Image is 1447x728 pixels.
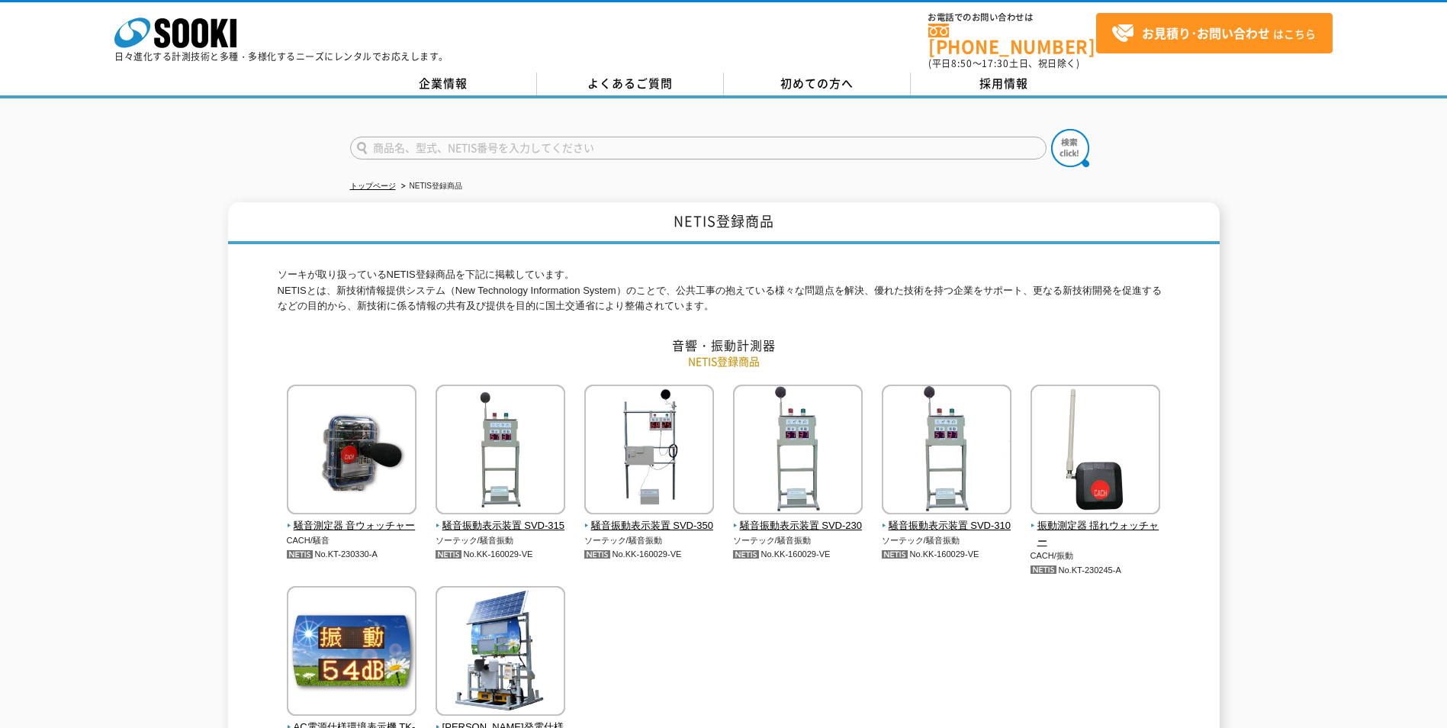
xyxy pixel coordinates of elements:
p: ソーテック/騒音振動 [882,534,1012,547]
p: No.KK-160029-VE [584,546,715,562]
a: 騒音振動表示装置 SVD-230 [733,504,863,534]
p: 日々進化する計測技術と多種・多様化するニーズにレンタルでお応えします。 [114,52,449,61]
img: btn_search.png [1051,129,1089,167]
p: ソーテック/騒音振動 [584,534,715,547]
span: 騒音振動表示装置 SVD-315 [436,518,566,534]
p: CACH/振動 [1031,549,1161,562]
p: NETIS登録商品 [278,353,1170,369]
p: ソーキが取り扱っているNETIS登録商品を下記に掲載しています。 NETISとは、新技術情報提供システム（New Technology Information System）のことで、公共工事の... [278,267,1170,314]
a: 企業情報 [350,72,537,95]
p: CACH/騒音 [287,534,417,547]
a: 採用情報 [911,72,1098,95]
a: 騒音振動表示装置 SVD-350 [584,504,715,534]
span: 8:50 [951,56,973,70]
h2: 音響・振動計測器 [278,337,1170,353]
span: 初めての方へ [780,75,854,92]
img: 太陽光発電仕様環境表示機 TK-0055型 [436,586,565,720]
a: 振動測定器 揺れウォッチャー [1031,504,1161,549]
span: 騒音測定器 音ウォッチャー [287,518,417,534]
a: [PHONE_NUMBER] [928,24,1096,55]
span: 騒音振動表示装置 SVD-310 [882,518,1012,534]
img: AC電源仕様環境表示機 TK-0055型 [287,586,416,720]
img: 騒音振動表示装置 SVD-230 [733,385,863,518]
h1: NETIS登録商品 [228,202,1220,244]
p: No.KT-230330-A [287,546,417,562]
a: 騒音振動表示装置 SVD-315 [436,504,566,534]
span: 振動測定器 揺れウォッチャー [1031,518,1161,550]
p: No.KK-160029-VE [436,546,566,562]
a: 騒音振動表示装置 SVD-310 [882,504,1012,534]
p: No.KK-160029-VE [882,546,1012,562]
img: 振動測定器 揺れウォッチャー [1031,385,1160,518]
strong: お見積り･お問い合わせ [1142,24,1270,42]
img: 騒音振動表示装置 SVD-350 [584,385,714,518]
span: 17:30 [982,56,1009,70]
a: よくあるご質問 [537,72,724,95]
input: 商品名、型式、NETIS番号を入力してください [350,137,1047,159]
a: 騒音測定器 音ウォッチャー [287,504,417,534]
span: (平日 ～ 土日、祝日除く) [928,56,1079,70]
p: ソーテック/騒音振動 [733,534,863,547]
span: 騒音振動表示装置 SVD-350 [584,518,715,534]
span: お電話でのお問い合わせは [928,13,1096,22]
img: 騒音振動表示装置 SVD-315 [436,385,565,518]
img: 騒音振動表示装置 SVD-310 [882,385,1011,518]
p: ソーテック/騒音振動 [436,534,566,547]
a: 初めての方へ [724,72,911,95]
span: はこちら [1111,22,1316,45]
li: NETIS登録商品 [398,179,462,195]
img: 騒音測定器 音ウォッチャー [287,385,416,518]
span: 騒音振動表示装置 SVD-230 [733,518,863,534]
p: No.KK-160029-VE [733,546,863,562]
p: No.KT-230245-A [1031,562,1161,578]
a: お見積り･お問い合わせはこちら [1096,13,1333,53]
a: トップページ [350,182,396,190]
